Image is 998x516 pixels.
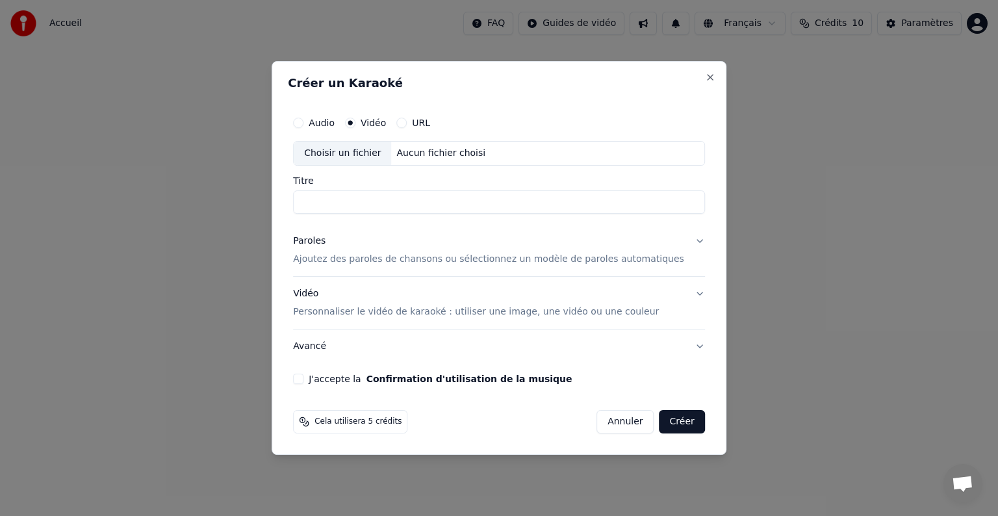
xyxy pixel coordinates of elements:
div: Paroles [293,235,326,248]
button: Avancé [293,329,705,363]
label: J'accepte la [309,374,572,383]
p: Ajoutez des paroles de chansons ou sélectionnez un modèle de paroles automatiques [293,253,684,266]
button: ParolesAjoutez des paroles de chansons ou sélectionnez un modèle de paroles automatiques [293,224,705,276]
label: Vidéo [361,118,386,127]
span: Cela utilisera 5 crédits [314,417,402,427]
div: Choisir un fichier [294,142,391,165]
button: J'accepte la [366,374,572,383]
h2: Créer un Karaoké [288,77,710,89]
p: Personnaliser le vidéo de karaoké : utiliser une image, une vidéo ou une couleur [293,305,659,318]
div: Aucun fichier choisi [392,147,491,160]
div: Vidéo [293,287,659,318]
button: Annuler [596,410,654,433]
button: VidéoPersonnaliser le vidéo de karaoké : utiliser une image, une vidéo ou une couleur [293,277,705,329]
button: Créer [659,410,705,433]
label: Titre [293,176,705,185]
label: Audio [309,118,335,127]
label: URL [412,118,430,127]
